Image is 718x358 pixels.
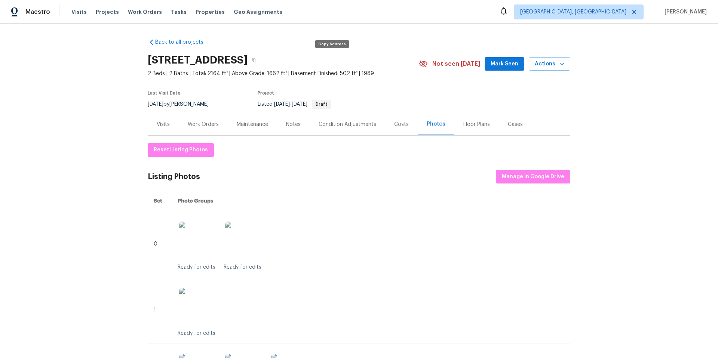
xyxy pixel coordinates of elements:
[148,211,172,277] td: 0
[148,56,248,64] h2: [STREET_ADDRESS]
[258,102,331,107] span: Listed
[502,172,564,182] span: Manage in Google Drive
[485,57,524,71] button: Mark Seen
[148,143,214,157] button: Reset Listing Photos
[258,91,274,95] span: Project
[535,59,564,69] span: Actions
[274,102,307,107] span: -
[508,121,523,128] div: Cases
[237,121,268,128] div: Maintenance
[496,170,570,184] button: Manage in Google Drive
[148,91,181,95] span: Last Visit Date
[25,8,50,16] span: Maestro
[171,9,187,15] span: Tasks
[520,8,626,16] span: [GEOGRAPHIC_DATA], [GEOGRAPHIC_DATA]
[172,191,570,211] th: Photo Groups
[432,60,480,68] span: Not seen [DATE]
[96,8,119,16] span: Projects
[128,8,162,16] span: Work Orders
[178,263,215,271] div: Ready for edits
[224,263,261,271] div: Ready for edits
[157,121,170,128] div: Visits
[178,330,215,337] div: Ready for edits
[154,145,208,155] span: Reset Listing Photos
[148,100,218,109] div: by [PERSON_NAME]
[529,57,570,71] button: Actions
[148,173,200,180] div: Listing Photos
[188,121,219,128] div: Work Orders
[292,102,307,107] span: [DATE]
[319,121,376,128] div: Condition Adjustments
[148,191,172,211] th: Set
[196,8,225,16] span: Properties
[313,102,331,107] span: Draft
[234,8,282,16] span: Geo Assignments
[394,121,409,128] div: Costs
[463,121,490,128] div: Floor Plans
[148,102,163,107] span: [DATE]
[71,8,87,16] span: Visits
[148,70,419,77] span: 2 Beds | 2 Baths | Total: 2164 ft² | Above Grade: 1662 ft² | Basement Finished: 502 ft² | 1989
[274,102,290,107] span: [DATE]
[662,8,707,16] span: [PERSON_NAME]
[148,277,172,343] td: 1
[286,121,301,128] div: Notes
[148,38,220,46] a: Back to all projects
[491,59,518,69] span: Mark Seen
[427,120,445,128] div: Photos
